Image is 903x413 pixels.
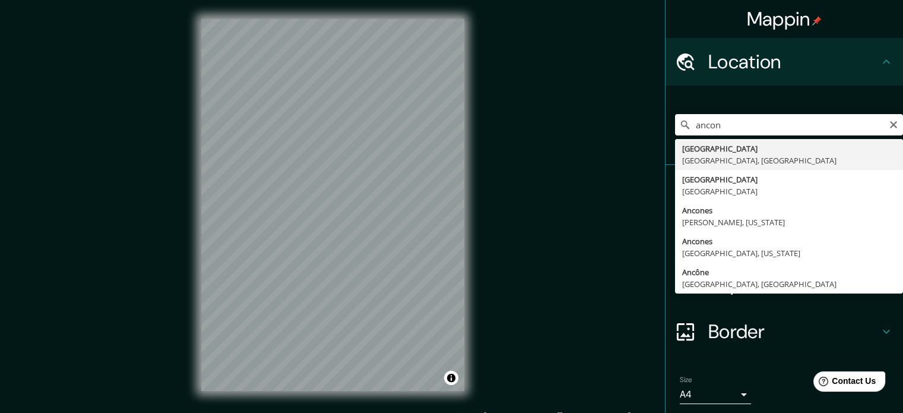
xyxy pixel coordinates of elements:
h4: Mappin [747,7,822,31]
img: pin-icon.png [812,16,822,26]
label: Size [680,375,692,385]
div: Style [666,213,903,260]
h4: Location [708,50,879,74]
input: Pick your city or area [675,114,903,135]
div: Ancones [682,235,896,247]
div: [GEOGRAPHIC_DATA] [682,143,896,155]
div: [PERSON_NAME], [US_STATE] [682,216,896,228]
button: Toggle attribution [444,371,458,385]
canvas: Map [201,19,464,391]
div: Layout [666,260,903,308]
iframe: Help widget launcher [797,367,890,400]
div: Pins [666,165,903,213]
div: [GEOGRAPHIC_DATA] [682,174,896,185]
div: [GEOGRAPHIC_DATA] [682,185,896,197]
h4: Layout [708,272,879,296]
div: Location [666,38,903,86]
div: A4 [680,385,751,404]
h4: Border [708,320,879,343]
div: Border [666,308,903,355]
button: Clear [889,118,898,130]
div: [GEOGRAPHIC_DATA], [GEOGRAPHIC_DATA] [682,278,896,290]
div: [GEOGRAPHIC_DATA], [US_STATE] [682,247,896,259]
div: Ancône [682,266,896,278]
div: [GEOGRAPHIC_DATA], [GEOGRAPHIC_DATA] [682,155,896,166]
div: Ancones [682,204,896,216]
